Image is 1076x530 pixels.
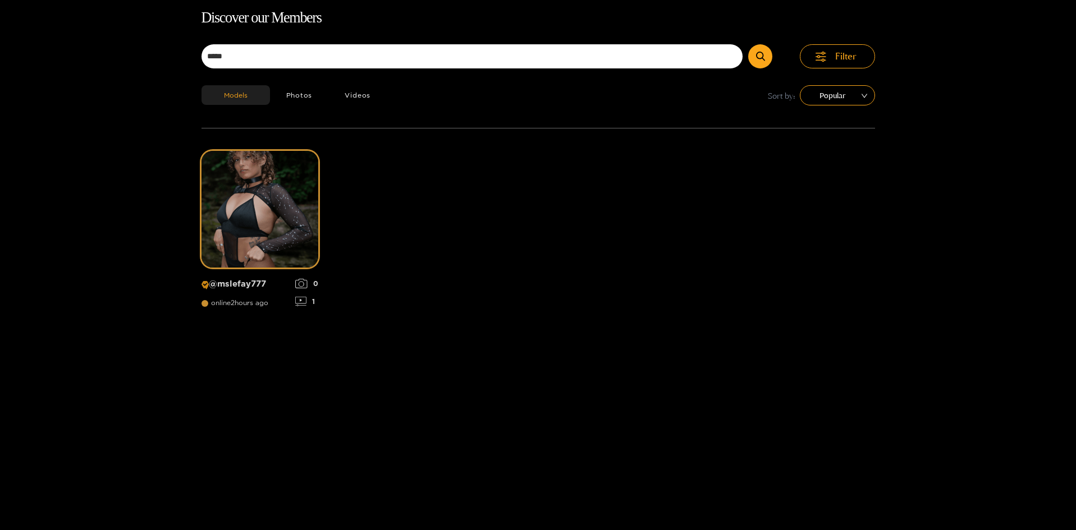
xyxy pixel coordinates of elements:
button: Submit Search [748,44,772,68]
button: Filter [800,44,875,68]
button: Photos [270,85,329,105]
button: Models [202,85,270,105]
p: @ mslefay777 [202,279,290,289]
span: Sort by: [768,89,795,102]
div: 1 [295,297,318,306]
div: 0 [295,279,318,288]
div: sort [800,85,875,105]
button: Videos [328,85,387,105]
a: Creator Profile Image: mslefay777@mslefay777online2hours ago01 [202,151,318,315]
span: Filter [835,50,857,63]
span: Popular [808,87,867,104]
h1: Discover our Members [202,6,875,30]
img: Creator Profile Image: mslefay777 [202,151,318,268]
span: online 2 hours ago [202,299,268,307]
